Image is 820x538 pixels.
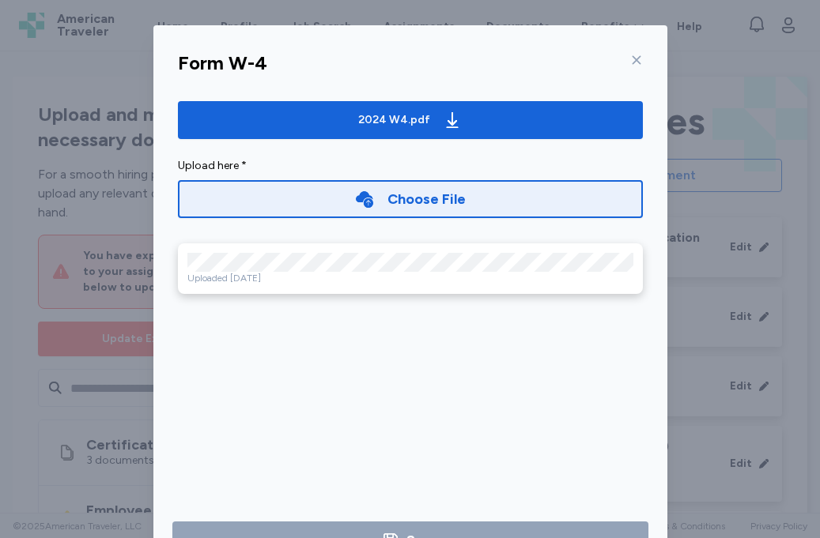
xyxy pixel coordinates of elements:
[178,101,643,139] button: 2024 W4.pdf
[178,158,643,174] div: Upload here *
[187,272,633,284] div: Uploaded [DATE]
[358,112,430,128] div: 2024 W4.pdf
[178,51,267,76] div: Form W-4
[387,188,466,210] div: Choose File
